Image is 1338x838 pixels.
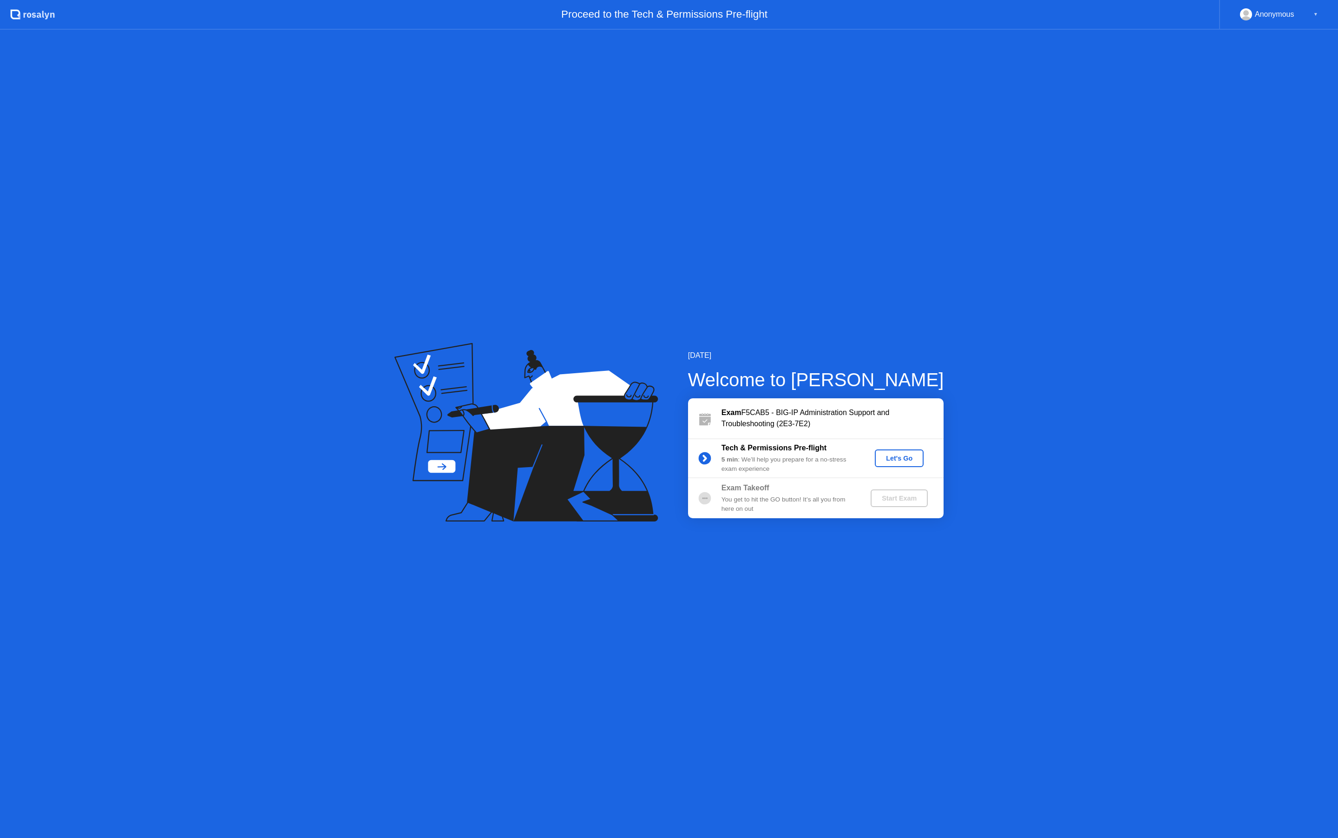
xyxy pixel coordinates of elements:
b: Exam Takeoff [721,484,769,492]
div: : We’ll help you prepare for a no-stress exam experience [721,455,855,474]
div: Welcome to [PERSON_NAME] [688,366,944,394]
div: [DATE] [688,350,944,361]
b: Tech & Permissions Pre-flight [721,444,826,452]
button: Start Exam [871,489,928,507]
div: Let's Go [879,455,920,462]
div: You get to hit the GO button! It’s all you from here on out [721,495,855,514]
b: Exam [721,409,741,416]
div: F5CAB5 - BIG-IP Administration Support and Troubleshooting (2E3-7E2) [721,407,944,429]
button: Let's Go [875,449,924,467]
b: 5 min [721,456,738,463]
div: ▼ [1313,8,1318,20]
div: Start Exam [874,495,924,502]
div: Anonymous [1255,8,1294,20]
